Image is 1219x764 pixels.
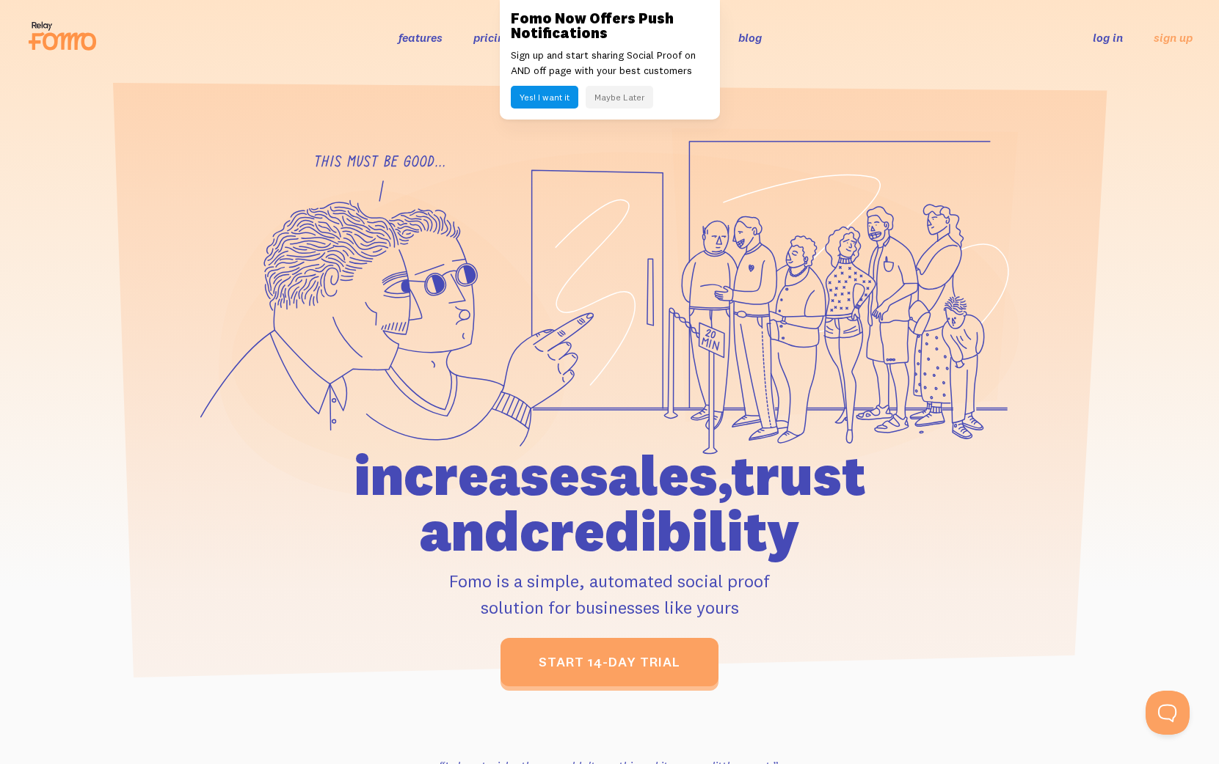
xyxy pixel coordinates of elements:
[738,30,762,45] a: blog
[511,11,709,40] h3: Fomo Now Offers Push Notifications
[511,86,578,109] button: Yes! I want it
[1093,30,1123,45] a: log in
[399,30,443,45] a: features
[511,48,709,78] p: Sign up and start sharing Social Proof on AND off page with your best customers
[473,30,511,45] a: pricing
[1154,30,1193,45] a: sign up
[270,568,950,620] p: Fomo is a simple, automated social proof solution for businesses like yours
[501,638,718,686] a: start 14-day trial
[270,447,950,559] h1: increase sales, trust and credibility
[1146,691,1190,735] iframe: Help Scout Beacon - Open
[586,86,653,109] button: Maybe Later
